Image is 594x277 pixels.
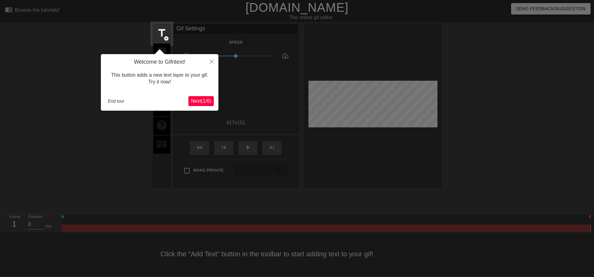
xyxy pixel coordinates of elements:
div: This button adds a new text layer to your gif. Try it now! [105,66,214,92]
button: End tour [105,96,127,106]
button: Next [188,96,214,106]
h4: Welcome to Gifntext! [105,59,214,66]
span: Next ( 1 / 6 ) [191,98,211,104]
button: Close [205,54,218,68]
